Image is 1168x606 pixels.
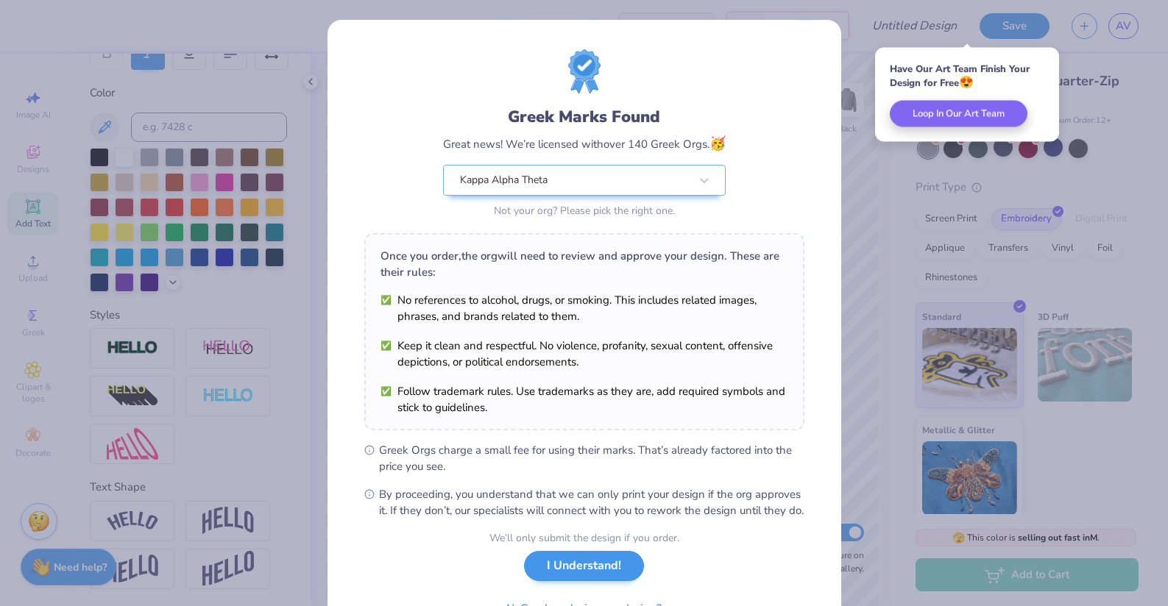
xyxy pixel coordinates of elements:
[489,530,679,546] div: We’ll only submit the design if you order.
[890,101,1027,127] button: Loop In Our Art Team
[890,63,1044,90] div: Have Our Art Team Finish Your Design for Free
[443,134,726,154] div: Great news! We’re licensed with over 140 Greek Orgs.
[443,203,726,218] div: Not your org? Please pick the right one.
[381,338,788,370] li: Keep it clean and respectful. No violence, profanity, sexual content, offensive depictions, or po...
[524,551,644,581] button: I Understand!
[443,105,726,129] div: Greek Marks Found
[709,135,726,152] span: 🥳
[381,383,788,416] li: Follow trademark rules. Use trademarks as they are, add required symbols and stick to guidelines.
[568,49,601,93] img: license-marks-badge.png
[959,74,974,90] span: 😍
[381,292,788,324] li: No references to alcohol, drugs, or smoking. This includes related images, phrases, and brands re...
[379,486,804,518] span: By proceeding, you understand that we can only print your design if the org approves it. If they ...
[381,248,788,280] div: Once you order, the org will need to review and approve your design. These are their rules:
[379,442,804,474] span: Greek Orgs charge a small fee for using their marks. That’s already factored into the price you see.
